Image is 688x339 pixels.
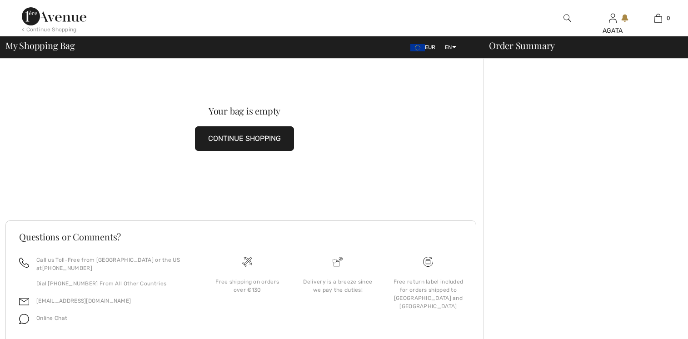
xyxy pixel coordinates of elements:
a: Sign In [609,14,617,22]
span: My Shopping Bag [5,41,75,50]
div: < Continue Shopping [22,25,77,34]
img: 1ère Avenue [22,7,86,25]
div: Order Summary [478,41,683,50]
img: Delivery is a breeze since we pay the duties! [333,257,343,267]
span: Online Chat [36,315,67,321]
span: EN [445,44,456,50]
img: Free shipping on orders over &#8364;130 [242,257,252,267]
p: Call us Toll-Free from [GEOGRAPHIC_DATA] or the US at [36,256,191,272]
img: Free shipping on orders over &#8364;130 [423,257,433,267]
img: My Info [609,13,617,24]
img: email [19,297,29,307]
img: call [19,258,29,268]
div: Free shipping on orders over €130 [209,278,285,294]
span: EUR [410,44,439,50]
img: My Bag [654,13,662,24]
a: 0 [636,13,680,24]
img: Euro [410,44,425,51]
a: [PHONE_NUMBER] [42,265,92,271]
div: AGATA [590,26,635,35]
img: chat [19,314,29,324]
h3: Questions or Comments? [19,232,463,241]
div: Free return label included for orders shipped to [GEOGRAPHIC_DATA] and [GEOGRAPHIC_DATA] [390,278,466,310]
span: 0 [667,14,670,22]
button: CONTINUE SHOPPING [195,126,294,151]
div: Your bag is empty [30,106,460,115]
img: search the website [563,13,571,24]
p: Dial [PHONE_NUMBER] From All Other Countries [36,279,191,288]
div: Delivery is a breeze since we pay the duties! [300,278,376,294]
a: [EMAIL_ADDRESS][DOMAIN_NAME] [36,298,131,304]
